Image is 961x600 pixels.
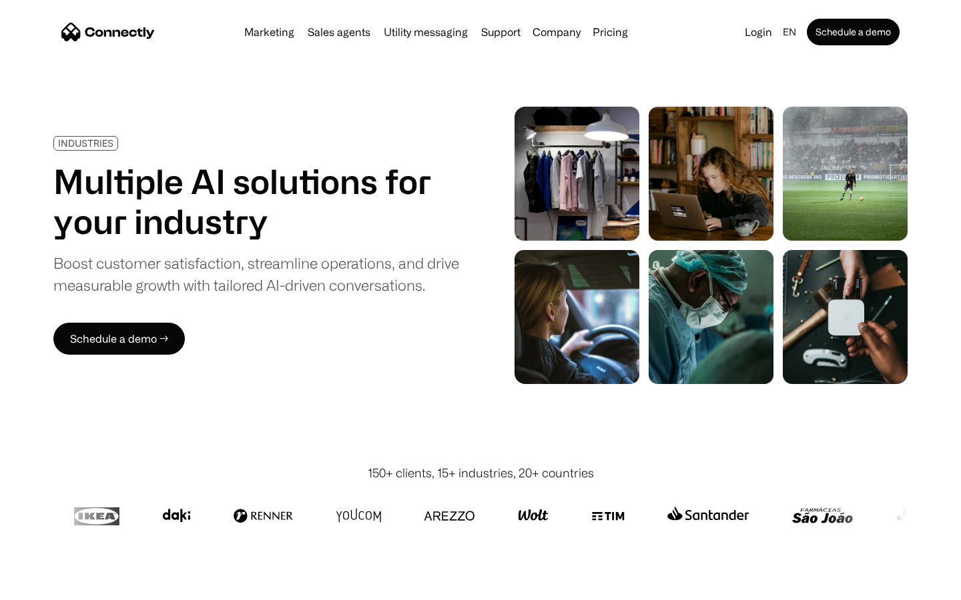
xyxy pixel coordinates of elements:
aside: Language selected: English [13,575,80,595]
h1: Multiple AI solutions for your industry [53,161,459,241]
a: home [61,22,155,42]
a: Schedule a demo → [53,323,185,355]
ul: Language list [27,577,80,595]
a: Pricing [587,27,633,37]
a: Utility messaging [378,27,473,37]
a: Marketing [239,27,300,37]
a: Support [476,27,526,37]
div: en [783,23,796,41]
a: Sales agents [302,27,376,37]
div: INDUSTRIES [58,138,113,148]
div: Company [529,23,585,41]
div: en [777,23,804,41]
div: Boost customer satisfaction, streamline operations, and drive measurable growth with tailored AI-... [53,252,459,296]
a: Login [739,23,777,41]
div: 150+ clients, 15+ industries, 20+ countries [368,464,594,482]
a: Schedule a demo [807,19,900,45]
div: Company [533,23,581,41]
